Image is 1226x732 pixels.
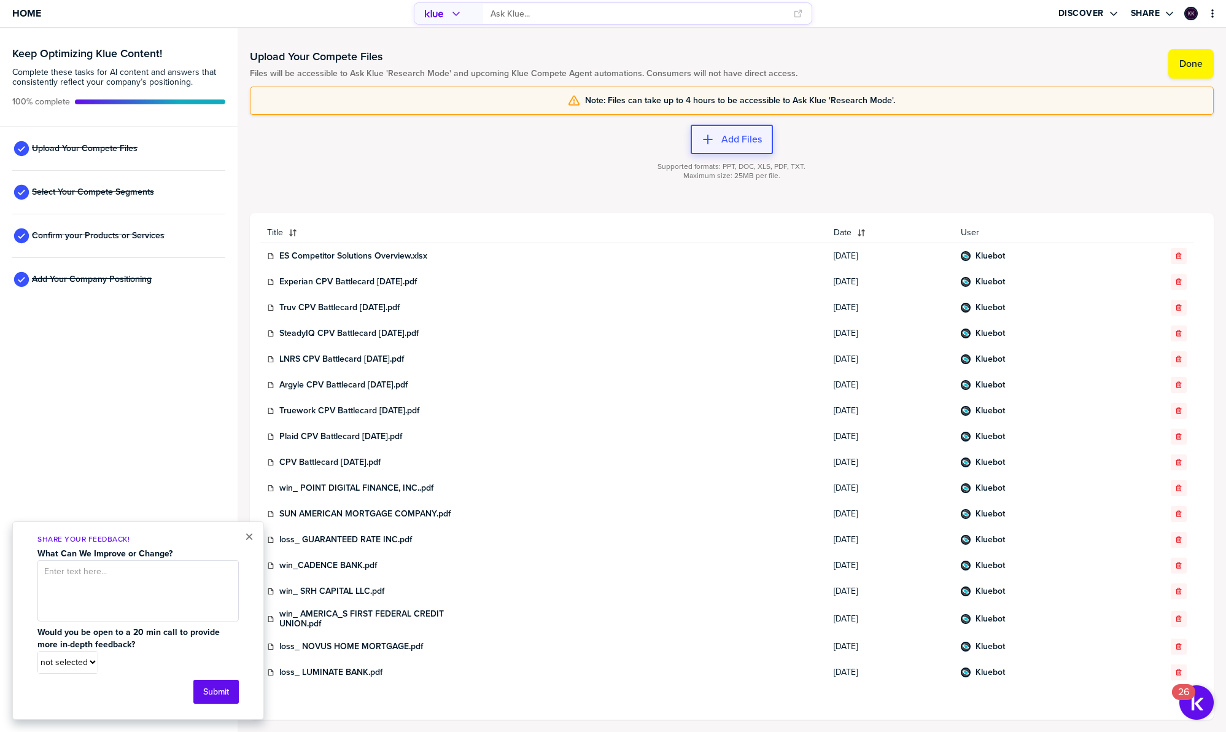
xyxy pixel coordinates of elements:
[961,614,971,624] div: Kluebot
[976,586,1005,596] a: Kluebot
[961,483,971,493] div: Kluebot
[834,380,946,390] span: [DATE]
[32,274,152,284] span: Add Your Company Positioning
[834,668,946,677] span: [DATE]
[12,68,225,87] span: Complete these tasks for AI content and answers that consistently reflect your company’s position...
[961,303,971,313] div: Kluebot
[834,432,946,442] span: [DATE]
[12,8,41,18] span: Home
[37,547,173,560] strong: What Can We Improve or Change?
[193,680,239,704] button: Submit
[976,354,1005,364] a: Kluebot
[961,586,971,596] div: Kluebot
[279,303,400,313] a: Truv CPV Battlecard [DATE].pdf
[279,642,423,652] a: loss_ NOVUS HOME MORTGAGE.pdf
[962,588,969,595] img: 60f17eee712c3062f0cc75446d79b86e-sml.png
[279,432,402,442] a: Plaid CPV Battlecard [DATE].pdf
[976,303,1005,313] a: Kluebot
[962,510,969,518] img: 60f17eee712c3062f0cc75446d79b86e-sml.png
[250,69,797,79] span: Files will be accessible to Ask Klue 'Research Mode' and upcoming Klue Compete Agent automations....
[961,380,971,390] div: Kluebot
[279,483,433,493] a: win_ POINT DIGITAL FINANCE, INC..pdf
[976,668,1005,677] a: Kluebot
[976,277,1005,287] a: Kluebot
[976,329,1005,338] a: Kluebot
[279,535,412,545] a: loss_ GUARANTEED RATE INC.pdf
[976,432,1005,442] a: Kluebot
[279,277,417,287] a: Experian CPV Battlecard [DATE].pdf
[976,406,1005,416] a: Kluebot
[683,171,780,181] span: Maximum size: 25MB per file.
[37,534,239,545] p: Share Your Feedback!
[962,485,969,492] img: 60f17eee712c3062f0cc75446d79b86e-sml.png
[279,609,464,629] a: win_ AMERICA_S FIRST FEDERAL CREDIT UNION.pdf
[1185,8,1197,19] img: 077a92782e7785b2d0ad9bd98defbe06-sml.png
[962,252,969,260] img: 60f17eee712c3062f0cc75446d79b86e-sml.png
[962,643,969,650] img: 60f17eee712c3062f0cc75446d79b86e-sml.png
[279,406,419,416] a: Truework CPV Battlecard [DATE].pdf
[834,586,946,596] span: [DATE]
[834,329,946,338] span: [DATE]
[976,483,1005,493] a: Kluebot
[1179,58,1203,70] label: Done
[976,535,1005,545] a: Kluebot
[962,536,969,543] img: 60f17eee712c3062f0cc75446d79b86e-sml.png
[834,406,946,416] span: [DATE]
[834,303,946,313] span: [DATE]
[976,509,1005,519] a: Kluebot
[962,562,969,569] img: 60f17eee712c3062f0cc75446d79b86e-sml.png
[962,433,969,440] img: 60f17eee712c3062f0cc75446d79b86e-sml.png
[962,459,969,466] img: 60f17eee712c3062f0cc75446d79b86e-sml.png
[834,354,946,364] span: [DATE]
[961,457,971,467] div: Kluebot
[976,614,1005,624] a: Kluebot
[976,642,1005,652] a: Kluebot
[279,329,419,338] a: SteadyIQ CPV Battlecard [DATE].pdf
[961,642,971,652] div: Kluebot
[834,509,946,519] span: [DATE]
[279,457,381,467] a: CPV Battlecard [DATE].pdf
[834,561,946,570] span: [DATE]
[1184,7,1198,20] div: Kristen Kalz
[976,457,1005,467] a: Kluebot
[1183,6,1199,21] a: Edit Profile
[962,381,969,389] img: 60f17eee712c3062f0cc75446d79b86e-sml.png
[32,144,138,154] span: Upload Your Compete Files
[962,330,969,337] img: 60f17eee712c3062f0cc75446d79b86e-sml.png
[12,97,70,107] span: Active
[267,228,283,238] span: Title
[976,380,1005,390] a: Kluebot
[585,96,895,106] span: Note: Files can take up to 4 hours to be accessible to Ask Klue 'Research Mode'.
[976,561,1005,570] a: Kluebot
[976,251,1005,261] a: Kluebot
[279,561,377,570] a: win_CADENCE BANK.pdf
[961,228,1104,238] span: User
[961,509,971,519] div: Kluebot
[962,615,969,623] img: 60f17eee712c3062f0cc75446d79b86e-sml.png
[279,380,408,390] a: Argyle CPV Battlecard [DATE].pdf
[721,133,762,146] label: Add Files
[961,535,971,545] div: Kluebot
[962,669,969,676] img: 60f17eee712c3062f0cc75446d79b86e-sml.png
[962,278,969,286] img: 60f17eee712c3062f0cc75446d79b86e-sml.png
[834,614,946,624] span: [DATE]
[834,457,946,467] span: [DATE]
[834,228,852,238] span: Date
[32,231,165,241] span: Confirm your Products or Services
[962,304,969,311] img: 60f17eee712c3062f0cc75446d79b86e-sml.png
[32,187,154,197] span: Select Your Compete Segments
[658,162,805,171] span: Supported formats: PPT, DOC, XLS, PDF, TXT.
[961,432,971,442] div: Kluebot
[961,329,971,338] div: Kluebot
[961,561,971,570] div: Kluebot
[961,277,971,287] div: Kluebot
[279,251,427,261] a: ES Competitor Solutions Overview.xlsx
[1058,8,1104,19] label: Discover
[834,535,946,545] span: [DATE]
[37,626,222,651] strong: Would you be open to a 20 min call to provide more in-depth feedback?
[961,251,971,261] div: Kluebot
[834,483,946,493] span: [DATE]
[834,277,946,287] span: [DATE]
[279,586,384,596] a: win_ SRH CAPITAL LLC.pdf
[279,668,382,677] a: loss_ LUMINATE BANK.pdf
